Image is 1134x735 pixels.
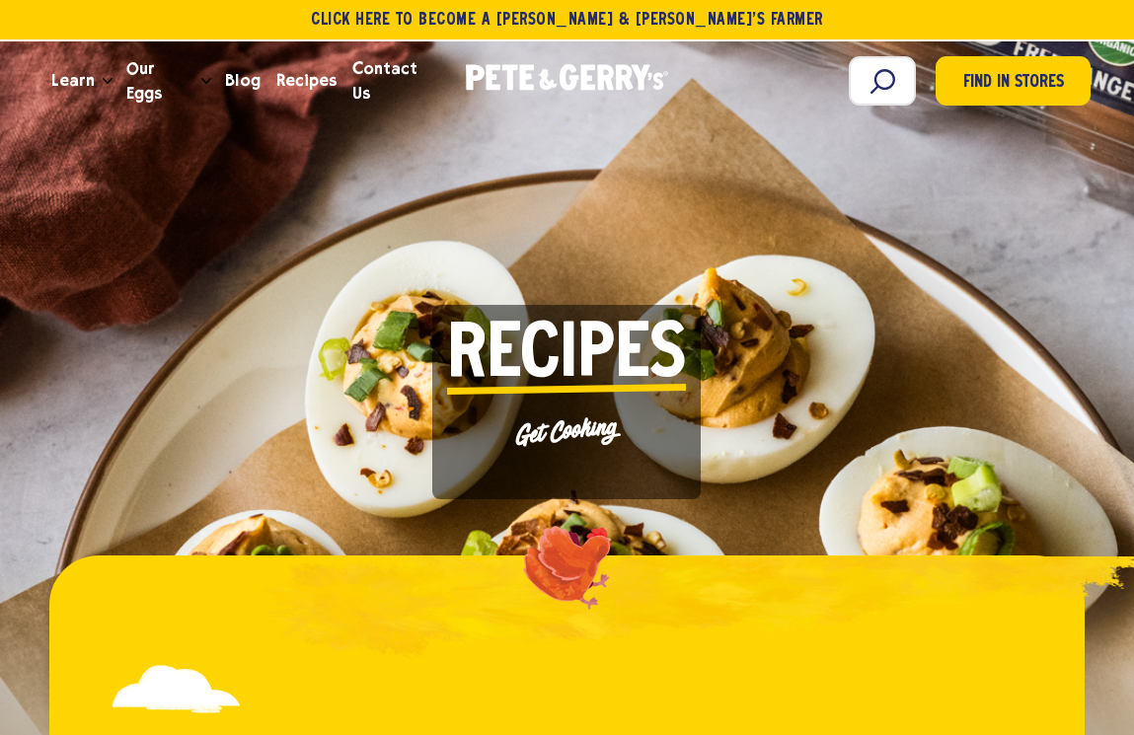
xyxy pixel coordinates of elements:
a: Contact Us [344,54,447,108]
button: Open the dropdown menu for Learn [103,78,113,85]
a: Find in Stores [936,56,1091,106]
span: Find in Stores [963,70,1064,97]
input: Search [849,56,916,106]
p: Get Cooking [447,405,688,458]
a: Our Eggs [118,54,202,108]
span: Blog [225,68,260,93]
span: Recipes [276,68,337,93]
span: Recipes [447,320,686,394]
a: Recipes [268,54,344,108]
span: Learn [51,68,95,93]
button: Open the dropdown menu for Our Eggs [201,78,211,85]
span: Our Eggs [126,56,194,106]
span: Contact Us [352,56,439,106]
a: Blog [217,54,267,108]
a: Learn [43,54,103,108]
